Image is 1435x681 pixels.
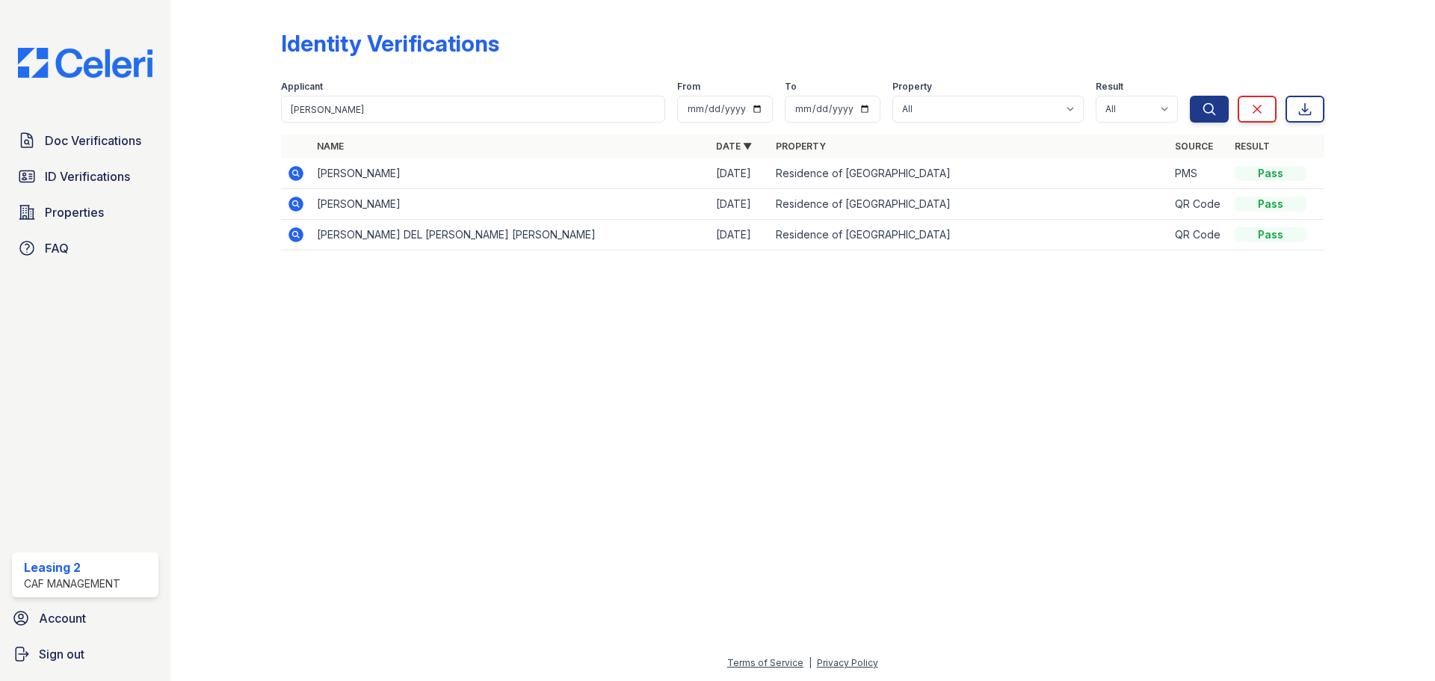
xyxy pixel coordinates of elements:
[12,126,158,155] a: Doc Verifications
[317,141,344,152] a: Name
[1096,81,1123,93] label: Result
[677,81,700,93] label: From
[710,189,770,220] td: [DATE]
[776,141,826,152] a: Property
[39,609,86,627] span: Account
[770,220,1169,250] td: Residence of [GEOGRAPHIC_DATA]
[281,30,499,57] div: Identity Verifications
[1175,141,1213,152] a: Source
[12,161,158,191] a: ID Verifications
[12,197,158,227] a: Properties
[716,141,752,152] a: Date ▼
[770,158,1169,189] td: Residence of [GEOGRAPHIC_DATA]
[12,233,158,263] a: FAQ
[281,81,323,93] label: Applicant
[1235,141,1270,152] a: Result
[24,558,120,576] div: Leasing 2
[1235,197,1306,212] div: Pass
[710,220,770,250] td: [DATE]
[892,81,932,93] label: Property
[311,189,710,220] td: [PERSON_NAME]
[817,657,878,668] a: Privacy Policy
[1169,158,1229,189] td: PMS
[311,158,710,189] td: [PERSON_NAME]
[45,167,130,185] span: ID Verifications
[1169,220,1229,250] td: QR Code
[39,645,84,663] span: Sign out
[6,603,164,633] a: Account
[45,132,141,150] span: Doc Verifications
[24,576,120,591] div: CAF Management
[770,189,1169,220] td: Residence of [GEOGRAPHIC_DATA]
[1235,166,1306,181] div: Pass
[1169,189,1229,220] td: QR Code
[311,220,710,250] td: [PERSON_NAME] DEL [PERSON_NAME] [PERSON_NAME]
[809,657,812,668] div: |
[6,48,164,78] img: CE_Logo_Blue-a8612792a0a2168367f1c8372b55b34899dd931a85d93a1a3d3e32e68fde9ad4.png
[281,96,665,123] input: Search by name or phone number
[45,203,104,221] span: Properties
[1235,227,1306,242] div: Pass
[45,239,69,257] span: FAQ
[710,158,770,189] td: [DATE]
[727,657,803,668] a: Terms of Service
[6,639,164,669] a: Sign out
[785,81,797,93] label: To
